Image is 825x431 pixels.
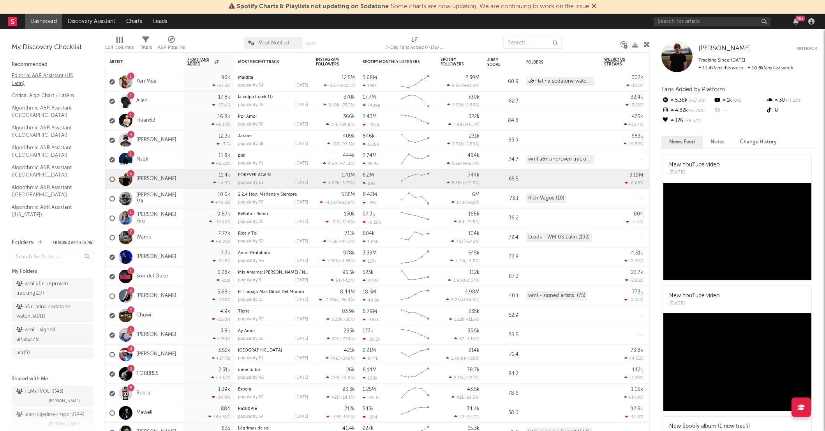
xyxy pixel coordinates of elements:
a: [PERSON_NAME] [136,254,176,260]
div: 8.42M [363,192,377,197]
a: Espera [238,387,251,392]
span: 84 [459,220,464,224]
a: [PERSON_NAME] Fire [136,212,180,225]
div: ( ) [322,258,355,263]
span: +21.6 % [464,84,478,88]
div: 0 [765,106,817,116]
div: [DATE] [669,169,720,177]
span: -212 [331,220,339,224]
div: ( ) [447,180,479,185]
span: 5.28k [452,162,463,166]
div: Por Amor [238,115,308,119]
span: -2.88 % [464,103,478,108]
a: acr(9) [12,347,93,359]
div: A&R Pipeline [158,33,185,56]
a: [GEOGRAPHIC_DATA] [238,348,282,353]
div: Instagram Followers [316,57,343,67]
span: 14.1k [457,201,467,205]
input: Search... [503,37,562,49]
div: ( ) [447,141,479,147]
button: Save [305,42,316,46]
div: 545k [468,251,479,256]
a: Son del Duke [136,273,168,280]
div: 322k [469,114,479,119]
div: 1.65k [363,239,378,244]
div: Rica y To' [238,231,308,236]
div: popularity: 54 [238,83,264,88]
div: 683k [631,134,643,139]
div: ( ) [450,258,479,263]
div: 409k [343,134,355,139]
div: la culpa (track 11) [238,95,308,99]
a: Algorithmic A&R Assistant ([GEOGRAPHIC_DATA]) [12,143,86,159]
div: +5.18 % [212,122,230,127]
span: 0 % [732,99,741,103]
div: Folders [526,60,585,65]
div: [DATE] [295,122,308,127]
a: TORRRES [136,371,159,377]
svg: Chart title [398,72,433,92]
a: Dashboard [25,14,62,29]
button: Notes [703,136,732,148]
div: popularity: 61 [238,181,263,185]
div: 231k [469,134,479,139]
div: popularity: 58 [238,200,264,205]
a: [PERSON_NAME] [698,45,751,53]
div: 5.55M [341,192,355,197]
a: Algorithmic A&R Assistant ([GEOGRAPHIC_DATA]) [12,183,86,199]
svg: Chart title [398,131,433,150]
div: latin-pipeline-import ( 144 ) [16,410,85,419]
div: 444k [343,153,355,158]
div: popularity: 50 [238,122,264,127]
span: -13.7k [329,84,341,88]
span: +17.8 % [687,99,705,103]
span: Weekly US Streams [604,57,631,67]
div: 435k [632,114,643,119]
div: Edit Columns [105,43,134,52]
div: 36.2 [487,214,518,223]
div: 166k [468,212,479,217]
div: [DATE] [295,239,308,244]
div: New YouTube video [669,161,720,169]
div: My Discovery Checklist [12,43,93,52]
a: Algorithmic A&R Assistant ([US_STATE]) [12,203,86,219]
div: 5.86k [363,142,379,147]
div: +40.3 % [211,200,230,205]
span: -4.01k [325,201,338,205]
div: a&r latina sodatone watchlist (41) [526,77,594,86]
div: Edit Columns [105,33,134,56]
div: +12.4k % [209,219,230,224]
div: 17.8k [218,95,230,100]
div: ( ) [324,83,355,88]
div: 4.51k [631,251,643,256]
span: : Some charts are now updating. We are continuing to work on the issue [237,4,589,10]
span: Most Notified [258,41,289,46]
span: +7.51 % [340,162,354,166]
div: 97.3k [363,212,375,217]
div: [DATE] [295,161,308,166]
a: Algorithmic A&R Assistant ([GEOGRAPHIC_DATA]) [12,104,86,120]
a: wml a&r unproven tracking(27) [12,278,93,299]
div: -0.65 % [625,180,643,185]
a: 2.2.4 Hoy, Mañana y Siempre [238,193,297,197]
span: +22.9 % [339,201,354,205]
a: El Trabajo Más Difícil Del Mundo [238,290,304,294]
div: ( ) [320,200,355,205]
span: -21.5 % [465,220,478,224]
a: Amor Prohibido [238,251,270,255]
div: 6.2M [363,173,374,178]
a: 8belial [136,390,152,397]
div: 7-Day Fans Added (7-Day Fans Added) [386,43,444,52]
div: 302k [632,75,643,80]
span: 5.95k [452,142,463,147]
a: Chuwi [136,312,151,319]
span: 4.17k [328,162,338,166]
span: 7-Day Fans Added [187,57,212,67]
div: -0.99 % [624,258,643,263]
svg: Chart title [398,170,433,189]
span: +0.7 % [466,123,478,127]
div: ( ) [326,122,355,127]
span: +44.3 % [338,240,354,244]
div: 65.5 [487,175,518,184]
a: Editorial A&R Assistant (US Latin) [12,71,86,87]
